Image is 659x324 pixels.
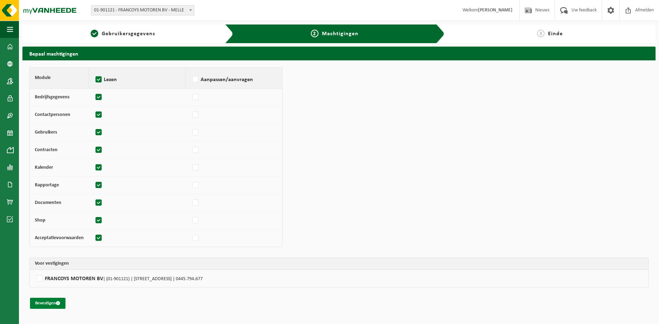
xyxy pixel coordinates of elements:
strong: [PERSON_NAME] [478,8,513,13]
span: 3 [537,30,545,37]
th: Voor vestigingen [30,258,648,270]
span: | (01-901121) | [STREET_ADDRESS] | 0445.794.677 [103,276,203,282]
span: 01-901121 - FRANCOYS MOTOREN BV - MELLE [91,6,194,15]
strong: Shop [35,218,45,223]
span: Machtigingen [322,31,358,37]
label: Aanpassen/aanvragen [191,75,277,85]
span: 2 [311,30,318,37]
strong: Gebruikers [35,130,57,135]
th: Module [30,68,89,89]
h2: Bepaal machtigingen [22,47,656,60]
button: Bevestigen [30,298,65,309]
strong: Rapportage [35,183,59,188]
span: Gebruikersgegevens [102,31,155,37]
span: 1 [91,30,98,37]
label: Lezen [94,75,180,85]
a: 1Gebruikersgegevens [26,30,220,38]
label: FRANCOYS MOTOREN BV [35,273,643,284]
strong: Bedrijfsgegevens [35,95,70,100]
strong: Kalender [35,165,53,170]
span: 01-901121 - FRANCOYS MOTOREN BV - MELLE [91,5,194,16]
strong: Contracten [35,147,58,153]
strong: Acceptatievoorwaarden [35,235,84,240]
strong: Contactpersonen [35,112,70,117]
strong: Documenten [35,200,61,205]
span: Einde [548,31,563,37]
